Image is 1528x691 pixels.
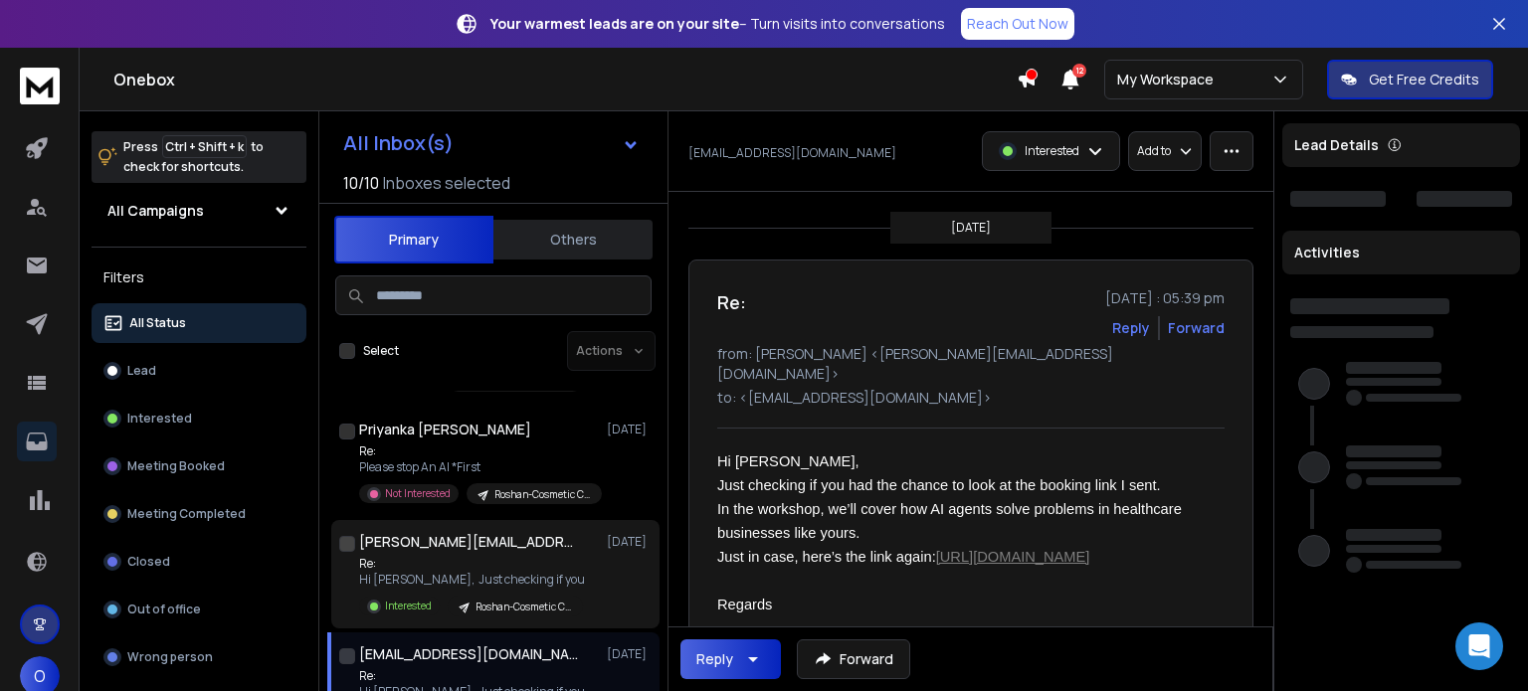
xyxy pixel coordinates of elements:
[717,288,746,316] h1: Re:
[607,534,652,550] p: [DATE]
[1282,231,1520,274] div: Activities
[127,363,156,379] p: Lead
[127,506,246,522] p: Meeting Completed
[385,599,432,613] p: Interested
[476,600,571,614] p: Roshan-Cosmetic Clinics -[GEOGRAPHIC_DATA] Leads [DATE]
[696,649,733,669] div: Reply
[383,171,510,195] h3: Inboxes selected
[127,649,213,665] p: Wrong person
[717,501,1186,541] span: In the workshop, we’ll cover how AI agents solve problems in healthcare businesses like yours.
[123,137,264,177] p: Press to check for shortcuts.
[92,303,306,343] button: All Status
[1294,135,1379,155] p: Lead Details
[92,191,306,231] button: All Campaigns
[1327,60,1493,99] button: Get Free Credits
[92,263,306,291] h3: Filters
[1369,70,1479,89] p: Get Free Credits
[1117,70,1222,89] p: My Workspace
[113,68,1017,91] h1: Onebox
[359,668,585,684] p: Re:
[92,399,306,438] button: Interested
[92,351,306,391] button: Lead
[717,549,1089,565] span: Just in case, here’s the link again:
[961,8,1074,40] a: Reach Out Now
[127,554,170,570] p: Closed
[1112,318,1150,338] button: Reply
[717,597,772,612] span: Regards
[162,135,247,158] span: Ctrl + Shift + k
[490,14,739,33] strong: Your warmest leads are on your site
[359,443,598,459] p: Re:
[494,487,590,502] p: Roshan-Cosmetic Clinics -[GEOGRAPHIC_DATA] Leads [DATE]
[607,646,652,662] p: [DATE]
[490,14,945,34] p: – Turn visits into conversations
[363,343,399,359] label: Select
[127,458,225,474] p: Meeting Booked
[607,422,652,437] p: [DATE]
[717,477,1161,493] span: Just checking if you had the chance to look at the booking link I sent.
[1025,143,1079,159] p: Interested
[717,453,859,469] span: Hi [PERSON_NAME],
[951,220,991,236] p: [DATE]
[343,133,454,153] h1: All Inbox(s)
[20,68,60,104] img: logo
[127,602,201,617] p: Out of office
[343,171,379,195] span: 10 / 10
[1168,318,1225,338] div: Forward
[327,123,656,163] button: All Inbox(s)
[493,218,653,261] button: Others
[717,344,1225,384] p: from: [PERSON_NAME] <[PERSON_NAME][EMAIL_ADDRESS][DOMAIN_NAME]>
[92,494,306,534] button: Meeting Completed
[334,216,493,263] button: Primary
[1105,288,1225,308] p: [DATE] : 05:39 pm
[359,459,598,475] p: Please stop An AI *First
[1072,64,1086,78] span: 12
[129,315,186,331] p: All Status
[92,590,306,629] button: Out of office
[936,549,1090,565] a: [URL][DOMAIN_NAME]
[797,639,910,679] button: Forward
[92,637,306,677] button: Wrong person
[359,556,585,572] p: Re:
[385,486,451,501] p: Not Interested
[1137,143,1171,159] p: Add to
[1455,622,1503,670] div: Open Intercom Messenger
[680,639,781,679] button: Reply
[359,572,585,588] p: Hi [PERSON_NAME], Just checking if you
[967,14,1068,34] p: Reach Out Now
[359,532,578,552] h1: [PERSON_NAME][EMAIL_ADDRESS][DOMAIN_NAME]
[717,388,1225,408] p: to: <[EMAIL_ADDRESS][DOMAIN_NAME]>
[359,644,578,664] h1: [EMAIL_ADDRESS][DOMAIN_NAME]
[359,420,531,439] h1: Priyanka [PERSON_NAME]
[92,446,306,486] button: Meeting Booked
[127,411,192,427] p: Interested
[688,145,896,161] p: [EMAIL_ADDRESS][DOMAIN_NAME]
[107,201,204,221] h1: All Campaigns
[92,542,306,582] button: Closed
